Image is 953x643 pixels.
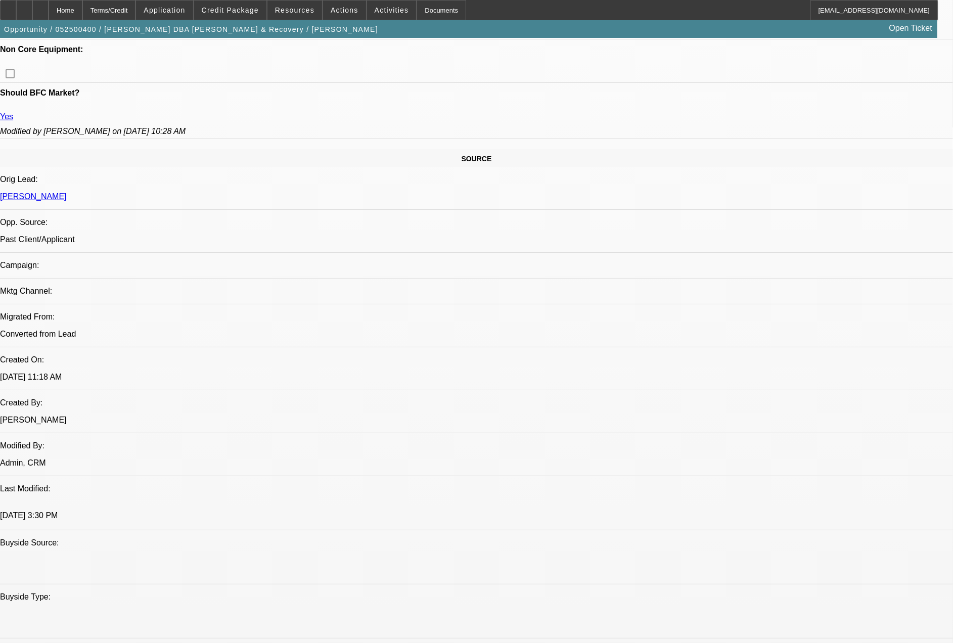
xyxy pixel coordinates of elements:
[375,6,409,14] span: Activities
[144,6,185,14] span: Application
[202,6,259,14] span: Credit Package
[331,6,358,14] span: Actions
[367,1,417,20] button: Activities
[136,1,193,20] button: Application
[462,155,492,163] span: SOURCE
[275,6,314,14] span: Resources
[885,20,936,37] a: Open Ticket
[323,1,366,20] button: Actions
[4,25,378,33] span: Opportunity / 052500400 / [PERSON_NAME] DBA [PERSON_NAME] & Recovery / [PERSON_NAME]
[194,1,266,20] button: Credit Package
[267,1,322,20] button: Resources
